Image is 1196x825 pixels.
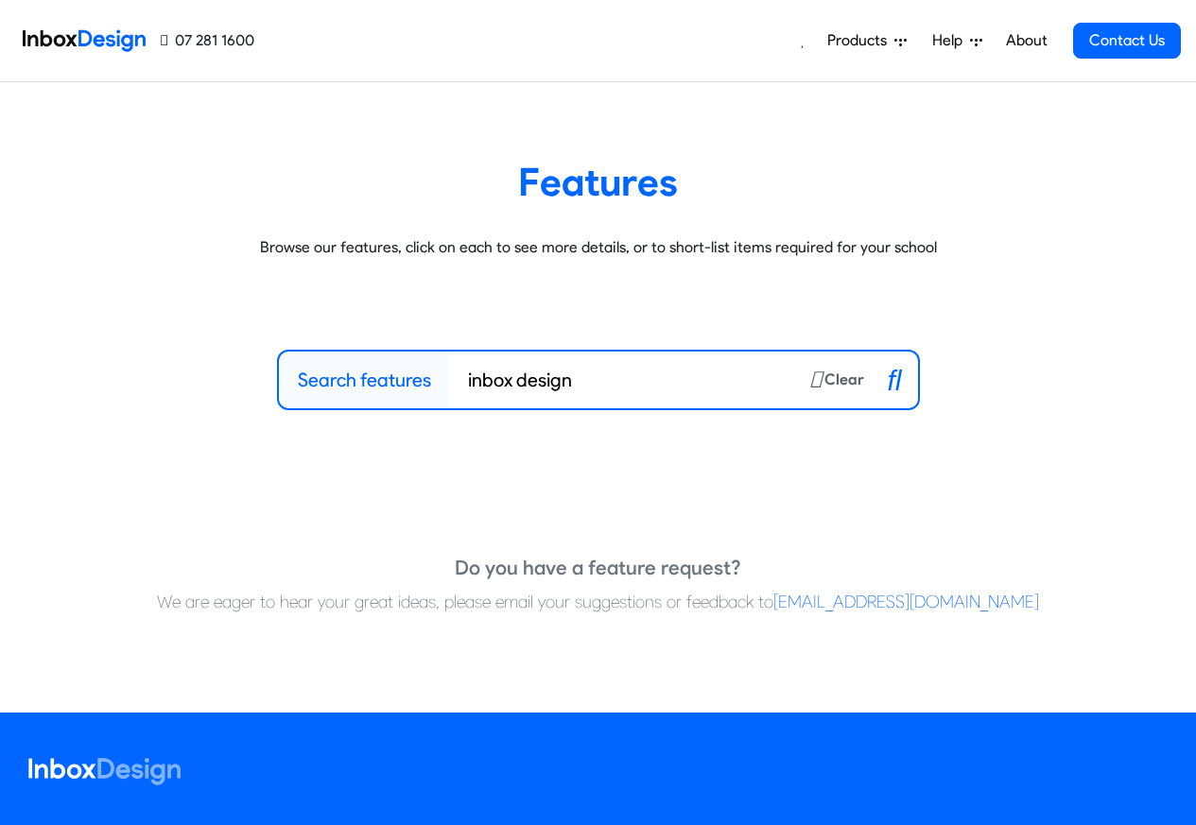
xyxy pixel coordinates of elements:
[449,352,809,408] input: schoolpoint
[809,361,873,399] button: Clear
[1073,23,1181,59] a: Contact Us
[28,758,181,785] img: logo_inboxdesign_white.svg
[455,554,741,582] h5: Do you have a feature request?
[820,22,914,60] a: Products
[28,236,1168,259] p: Browse our features, click on each to see more details, or to short-list items required for your ...
[773,591,1039,612] a: [EMAIL_ADDRESS][DOMAIN_NAME]
[157,590,1039,614] h6: We are eager to hear your great ideas, please email your suggestions or feedback to
[932,29,970,52] span: Help
[28,158,1168,206] heading: Features
[161,29,254,52] a: 07 281 1600
[1000,22,1052,60] a: About
[925,22,990,60] a: Help
[298,366,431,394] label: Search features
[821,369,864,391] small: Clear
[827,29,894,52] span: Products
